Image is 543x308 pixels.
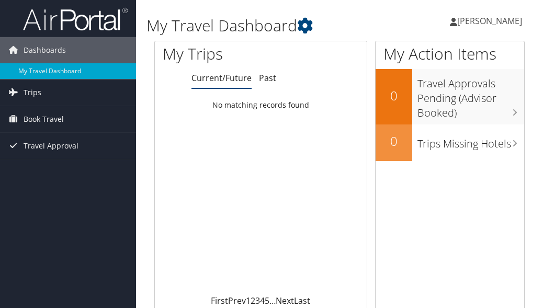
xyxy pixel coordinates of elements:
h1: My Action Items [376,43,524,65]
span: [PERSON_NAME] [457,15,522,27]
a: Next [276,295,294,306]
h1: My Travel Dashboard [146,15,404,37]
span: Book Travel [24,106,64,132]
h3: Travel Approvals Pending (Advisor Booked) [417,71,524,120]
h2: 0 [376,87,412,105]
a: [PERSON_NAME] [450,5,533,37]
a: Last [294,295,310,306]
img: airportal-logo.png [23,7,128,31]
a: 4 [260,295,265,306]
span: Travel Approval [24,133,78,159]
a: Current/Future [191,72,252,84]
a: 5 [265,295,269,306]
a: 2 [251,295,255,306]
a: First [211,295,228,306]
a: 3 [255,295,260,306]
h3: Trips Missing Hotels [417,131,524,151]
h1: My Trips [163,43,270,65]
span: Trips [24,79,41,106]
a: Past [259,72,276,84]
a: 1 [246,295,251,306]
td: No matching records found [155,96,367,115]
span: … [269,295,276,306]
span: Dashboards [24,37,66,63]
h2: 0 [376,132,412,150]
a: Prev [228,295,246,306]
a: 0Trips Missing Hotels [376,124,524,161]
a: 0Travel Approvals Pending (Advisor Booked) [376,69,524,124]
